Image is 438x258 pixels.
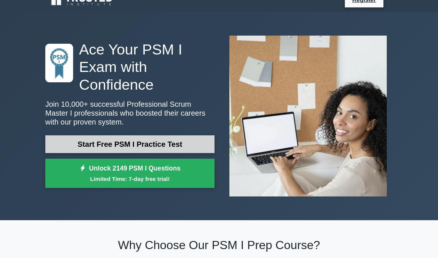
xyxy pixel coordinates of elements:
[45,135,215,153] a: Start Free PSM I Practice Test
[45,41,215,94] h1: Ace Your PSM I Exam with Confidence
[45,100,215,126] p: Join 10,000+ successful Professional Scrum Master I professionals who boosted their careers with ...
[55,175,205,183] small: Limited Time: 7-day free trial!
[45,159,215,188] a: Unlock 2149 PSM I QuestionsLimited Time: 7-day free trial!
[45,238,393,252] h2: Why Choose Our PSM I Prep Course?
